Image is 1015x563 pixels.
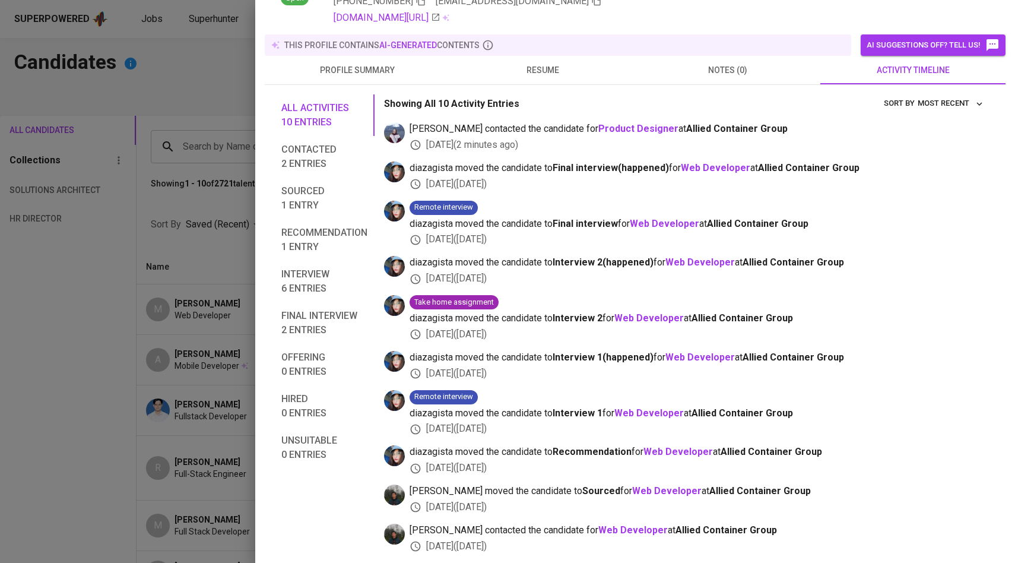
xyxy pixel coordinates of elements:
img: christine.raharja@glints.com [384,122,405,143]
a: Web Developer [614,407,684,419]
b: Interview 2 ( happened ) [553,257,654,268]
b: Recommendation [553,446,632,457]
img: diazagista@glints.com [384,162,405,182]
div: [DATE] ( [DATE] ) [410,422,987,436]
span: sort by [884,99,915,107]
img: diazagista@glints.com [384,295,405,316]
span: Hired 0 entries [281,392,367,420]
img: diazagista@glints.com [384,445,405,466]
span: Allied Container Group [692,407,793,419]
div: [DATE] ( 2 minutes ago ) [410,138,987,152]
span: Interview 6 entries [281,267,367,296]
span: Contacted 2 entries [281,143,367,171]
span: AI suggestions off? Tell us! [867,38,1000,52]
b: Interview 2 [553,312,602,324]
span: diazagista moved the candidate to for at [410,256,987,270]
b: Interview 1 ( happened ) [553,352,654,363]
img: diazagista@glints.com [384,201,405,222]
div: [DATE] ( [DATE] ) [410,328,987,341]
span: notes (0) [642,63,813,78]
a: Web Developer [681,162,750,173]
span: Remote interview [410,202,478,213]
img: glenn@glints.com [384,485,405,505]
span: Allied Container Group [692,312,793,324]
div: [DATE] ( [DATE] ) [410,540,987,553]
button: AI suggestions off? Tell us! [861,34,1006,56]
b: Final interview ( happened ) [553,162,669,173]
span: Allied Container Group [675,524,777,536]
span: Unsuitable 0 entries [281,434,367,462]
span: [PERSON_NAME] contacted the candidate for at [410,122,987,136]
a: [DOMAIN_NAME][URL] [334,11,440,25]
a: Web Developer [643,446,713,457]
span: Remote interview [410,391,478,403]
span: Allied Container Group [758,162,859,173]
span: activity timeline [827,63,998,78]
span: [PERSON_NAME] contacted the candidate for at [410,524,987,537]
div: [DATE] ( [DATE] ) [410,178,987,191]
b: Final interview [553,218,618,229]
div: [DATE] ( [DATE] ) [410,233,987,246]
button: sort by [915,94,987,113]
div: [DATE] ( [DATE] ) [410,272,987,286]
span: Allied Container Group [721,446,822,457]
img: glenn@glints.com [384,524,405,545]
span: Take home assignment [410,297,499,308]
a: Web Developer [614,312,684,324]
span: [PERSON_NAME] moved the candidate to for at [410,485,987,498]
a: Product Designer [598,123,678,134]
span: diazagista moved the candidate to for at [410,445,987,459]
span: Sourced 1 entry [281,184,367,213]
span: Final interview 2 entries [281,309,367,337]
span: Allied Container Group [743,352,844,363]
div: [DATE] ( [DATE] ) [410,367,987,381]
div: [DATE] ( [DATE] ) [410,461,987,475]
span: diazagista moved the candidate to for at [410,351,987,365]
span: diazagista moved the candidate to for at [410,162,987,175]
span: diazagista moved the candidate to for at [410,217,987,231]
p: this profile contains contents [284,39,480,51]
span: Allied Container Group [686,123,788,134]
b: Sourced [582,485,620,496]
span: AI-generated [379,40,437,50]
span: Allied Container Group [707,218,808,229]
img: diazagista@glints.com [384,256,405,277]
a: Web Developer [630,218,699,229]
b: Interview 1 [553,407,602,419]
span: Allied Container Group [709,485,811,496]
span: Offering 0 entries [281,350,367,379]
span: Allied Container Group [743,257,844,268]
span: resume [457,63,628,78]
span: Recommendation 1 entry [281,226,367,254]
a: Web Developer [665,352,735,363]
span: Most Recent [918,97,984,110]
a: Web Developer [665,257,735,268]
span: diazagista moved the candidate to for at [410,312,987,325]
div: [DATE] ( [DATE] ) [410,501,987,514]
a: Web Developer [598,524,668,536]
a: Web Developer [632,485,702,496]
span: diazagista moved the candidate to for at [410,407,987,420]
img: diazagista@glints.com [384,351,405,372]
img: diazagista@glints.com [384,390,405,411]
p: Showing All 10 Activity Entries [384,97,519,111]
span: profile summary [272,63,443,78]
span: All activities 10 entries [281,101,367,129]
